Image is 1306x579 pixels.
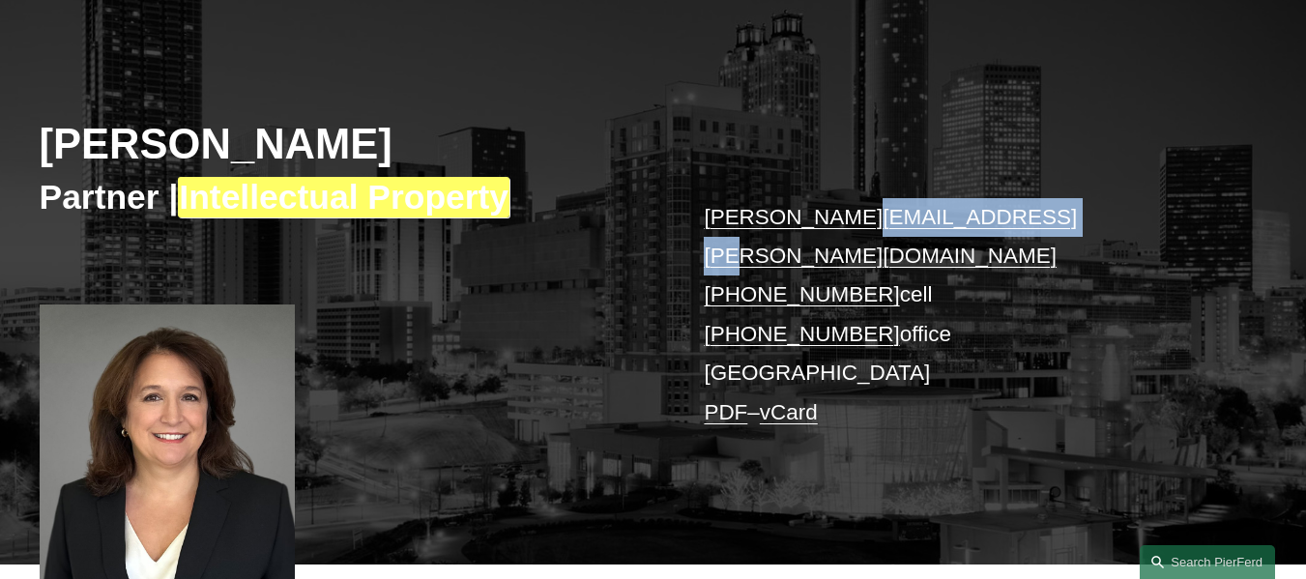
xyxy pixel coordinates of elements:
[704,282,899,306] a: [PHONE_NUMBER]
[704,322,899,346] a: [PHONE_NUMBER]
[40,119,653,170] h2: [PERSON_NAME]
[178,177,509,217] em: Intellectual Property
[1140,545,1275,579] a: Search this site
[40,177,653,219] h3: Partner |
[760,400,818,424] a: vCard
[704,205,1077,268] a: [PERSON_NAME][EMAIL_ADDRESS][PERSON_NAME][DOMAIN_NAME]
[704,400,747,424] a: PDF
[704,198,1215,433] p: cell office [GEOGRAPHIC_DATA] –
